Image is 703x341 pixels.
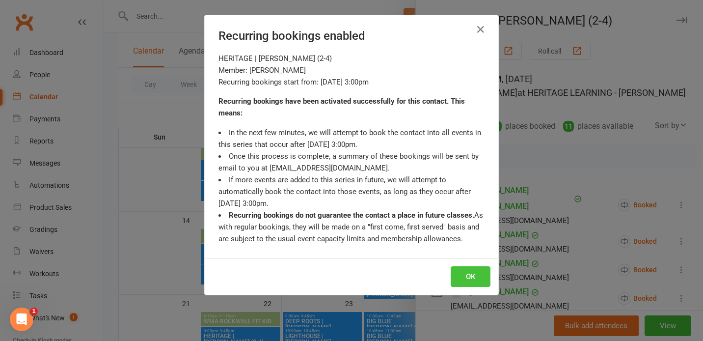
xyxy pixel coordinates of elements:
[218,53,485,64] div: HERITAGE | [PERSON_NAME] (2-4)
[473,22,488,37] button: Close
[10,308,33,331] iframe: Intercom live chat
[218,150,485,174] li: Once this process is complete, a summary of these bookings will be sent by email to you at [EMAIL...
[218,29,485,43] h4: Recurring bookings enabled
[218,174,485,209] li: If more events are added to this series in future, we will attempt to automatically book the cont...
[229,211,474,220] strong: Recurring bookings do not guarantee the contact a place in future classes.
[30,308,38,315] span: 1
[218,64,485,76] div: Member: [PERSON_NAME]
[218,209,485,245] li: As with regular bookings, they will be made on a "first come, first served" basis and are subject...
[218,127,485,150] li: In the next few minutes, we will attempt to book the contact into all events in this series that ...
[451,266,490,287] button: OK
[218,76,485,88] div: Recurring bookings start from: [DATE] 3:00pm
[218,97,465,117] strong: Recurring bookings have been activated successfully for this contact. This means:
